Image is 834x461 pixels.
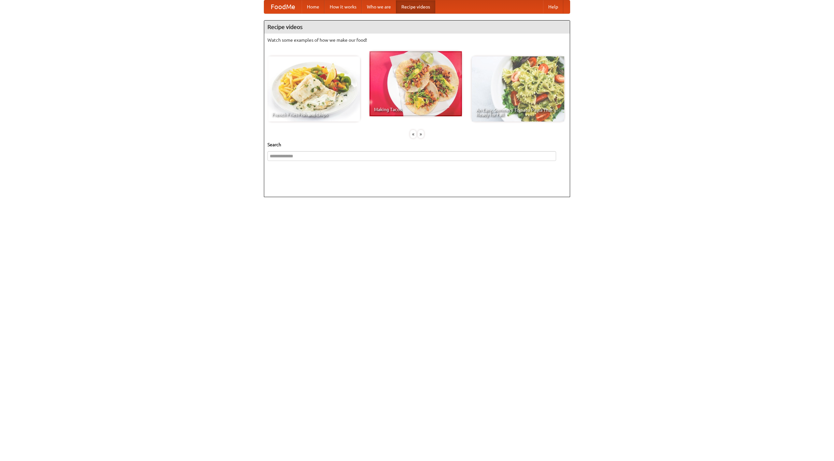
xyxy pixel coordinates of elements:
[418,130,424,138] div: »
[324,0,362,13] a: How it works
[302,0,324,13] a: Home
[267,141,567,148] h5: Search
[264,0,302,13] a: FoodMe
[396,0,435,13] a: Recipe videos
[264,21,570,34] h4: Recipe videos
[267,56,360,122] a: French Fries Fish and Chips
[472,56,564,122] a: An Easy, Summery Tomato Pasta That's Ready for Fall
[362,0,396,13] a: Who we are
[543,0,563,13] a: Help
[410,130,416,138] div: «
[272,112,355,117] span: French Fries Fish and Chips
[374,107,457,112] span: Making Tacos
[476,108,560,117] span: An Easy, Summery Tomato Pasta That's Ready for Fall
[369,51,462,116] a: Making Tacos
[267,37,567,43] p: Watch some examples of how we make our food!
